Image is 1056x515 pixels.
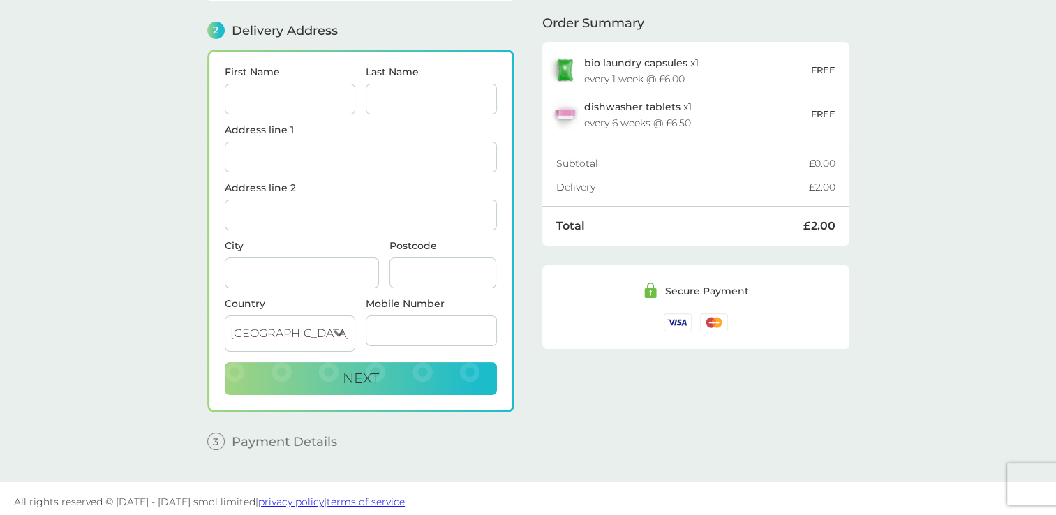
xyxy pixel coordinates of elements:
[542,17,644,29] span: Order Summary
[700,313,728,331] img: /assets/icons/cards/mastercard.svg
[225,299,356,308] div: Country
[584,74,685,84] div: every 1 week @ £6.00
[258,495,324,508] a: privacy policy
[225,362,497,396] button: Next
[207,433,225,450] span: 3
[327,495,405,508] a: terms of service
[389,241,497,251] label: Postcode
[556,182,809,192] div: Delivery
[811,107,835,121] p: FREE
[584,57,699,68] p: x 1
[366,67,497,77] label: Last Name
[803,221,835,232] div: £2.00
[366,299,497,308] label: Mobile Number
[665,286,749,296] div: Secure Payment
[664,313,692,331] img: /assets/icons/cards/visa.svg
[232,24,338,37] span: Delivery Address
[809,158,835,168] div: £0.00
[232,435,337,448] span: Payment Details
[225,125,497,135] label: Address line 1
[225,67,356,77] label: First Name
[584,100,681,113] span: dishwasher tablets
[556,158,809,168] div: Subtotal
[809,182,835,192] div: £2.00
[584,118,691,128] div: every 6 weeks @ £6.50
[343,370,379,387] span: Next
[225,241,379,251] label: City
[811,63,835,77] p: FREE
[584,101,692,112] p: x 1
[207,22,225,39] span: 2
[556,221,803,232] div: Total
[225,183,497,193] label: Address line 2
[584,57,687,69] span: bio laundry capsules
